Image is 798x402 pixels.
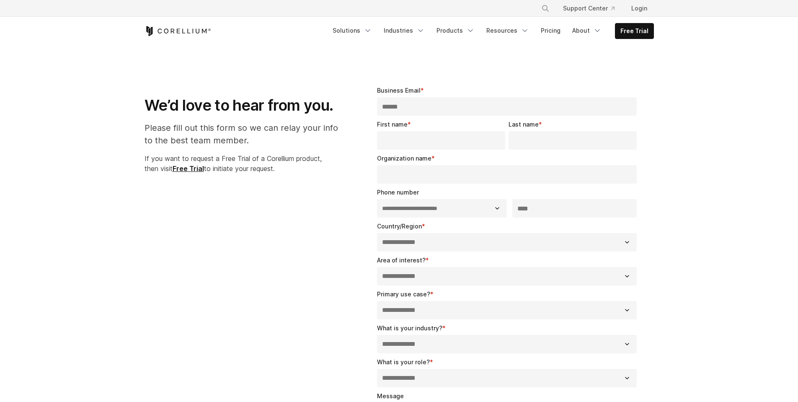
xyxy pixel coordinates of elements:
span: Last name [509,121,539,128]
div: Navigation Menu [328,23,654,39]
a: Pricing [536,23,566,38]
span: Primary use case? [377,290,430,298]
a: Free Trial [173,164,204,173]
button: Search [538,1,553,16]
span: First name [377,121,408,128]
span: Business Email [377,87,421,94]
a: Resources [481,23,534,38]
div: Navigation Menu [531,1,654,16]
p: If you want to request a Free Trial of a Corellium product, then visit to initiate your request. [145,153,347,174]
a: Free Trial [615,23,653,39]
span: What is your industry? [377,324,442,332]
a: About [567,23,607,38]
p: Please fill out this form so we can relay your info to the best team member. [145,122,347,147]
a: Support Center [556,1,621,16]
span: Phone number [377,189,419,196]
span: Area of interest? [377,257,426,264]
a: Login [625,1,654,16]
h1: We’d love to hear from you. [145,96,347,115]
span: What is your role? [377,358,430,366]
a: Products [431,23,480,38]
a: Industries [379,23,430,38]
span: Country/Region [377,223,422,230]
a: Solutions [328,23,377,38]
span: Organization name [377,155,431,162]
span: Message [377,392,404,399]
a: Corellium Home [145,26,211,36]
